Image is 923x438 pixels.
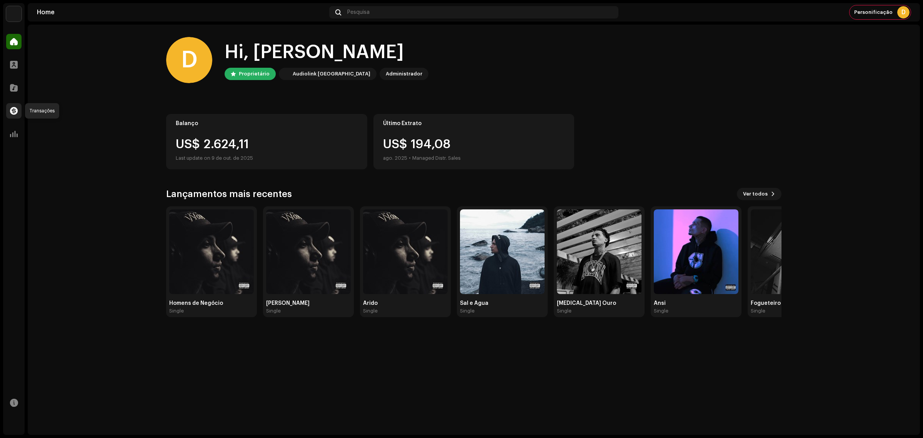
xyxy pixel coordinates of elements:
div: Hi, [PERSON_NAME] [225,40,428,65]
div: Balanço [176,120,358,127]
div: Single [557,308,571,314]
div: D [166,37,212,83]
div: Ansi [654,300,738,306]
div: Single [460,308,475,314]
div: [PERSON_NAME] [266,300,351,306]
div: • [409,154,411,163]
h3: Lançamentos mais recentes [166,188,292,200]
div: Homens de Negócio [169,300,254,306]
span: Pesquisa [347,9,370,15]
div: Single [751,308,765,314]
div: Single [266,308,281,314]
img: 217ea302-1094-4d0c-a5aa-21bf6fcaec4b [266,209,351,294]
div: Sal e Água [460,300,545,306]
div: Single [654,308,668,314]
img: 06ec315d-1d86-4c57-b261-bda16be5c042 [460,209,545,294]
span: Personificação [854,9,893,15]
div: Último Extrato [383,120,565,127]
div: D [897,6,910,18]
div: Fogueteiro [751,300,835,306]
div: ago. 2025 [383,154,407,163]
div: Single [363,308,378,314]
div: Audiolink [GEOGRAPHIC_DATA] [293,69,370,79]
re-o-card-value: Balanço [166,114,367,169]
re-o-card-value: Último Extrato [373,114,575,169]
div: Proprietário [239,69,270,79]
img: bf61252f-a2ae-46eb-8db0-38c8341f258a [169,209,254,294]
span: Ver todos [743,186,768,202]
img: b7b93857-c676-4fd2-8cad-99da1d79a365 [654,209,738,294]
button: Ver todos [737,188,781,200]
img: 730b9dfe-18b5-4111-b483-f30b0c182d82 [280,69,290,79]
img: ac1497a2-cda2-479b-bc2f-73322168537e [363,209,448,294]
div: Home [37,9,326,15]
img: ce18d362-9bcd-4a74-9f17-b569bb9ab122 [557,209,641,294]
div: Árido [363,300,448,306]
div: Administrador [386,69,422,79]
div: [MEDICAL_DATA] Ouro [557,300,641,306]
div: Single [169,308,184,314]
img: d7c3998e-641b-4c63-8f5d-8b4be91a4526 [751,209,835,294]
img: 730b9dfe-18b5-4111-b483-f30b0c182d82 [6,6,22,22]
div: Managed Distr. Sales [412,154,461,163]
div: Last update on 9 de out. de 2025 [176,154,358,163]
